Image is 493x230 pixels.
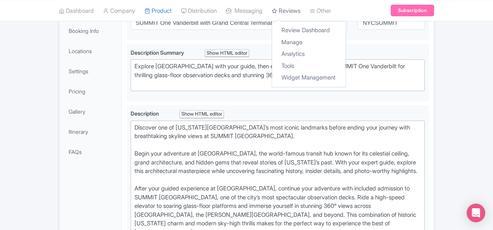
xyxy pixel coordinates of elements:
a: Subscription [391,5,434,16]
a: Pricing [61,83,120,100]
a: Widget Management [272,72,346,84]
span: Description Summary [131,49,185,56]
a: Booking Info [61,22,120,40]
a: Review Dashboard [272,24,346,36]
span: Description [131,110,160,117]
a: Manage [272,36,346,48]
div: Explore [GEOGRAPHIC_DATA] with your guide, then enjoy included tickets to SUMMIT One Vanderbilt f... [134,62,421,88]
a: Itinerary [61,123,120,140]
a: Settings [61,62,120,80]
a: Gallery [61,103,120,120]
div: Show HTML editor [179,110,224,118]
div: Show HTML editor [205,49,249,57]
a: Locations [61,42,120,60]
a: Tools [272,60,346,72]
a: FAQs [61,143,120,161]
a: Analytics [272,48,346,60]
div: Open Intercom Messenger [467,204,485,222]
